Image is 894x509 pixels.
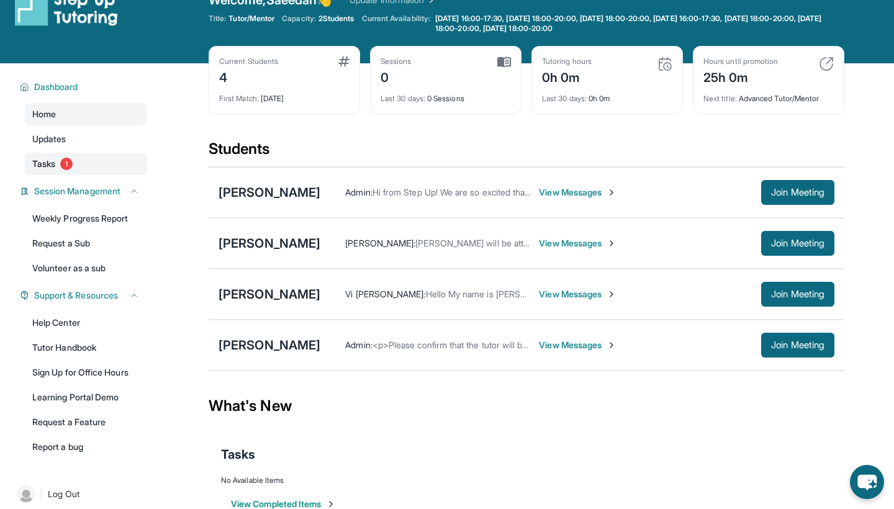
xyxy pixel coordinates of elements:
[761,333,834,358] button: Join Meeting
[415,238,626,248] span: [PERSON_NAME] will be attending [DATE] and [DATE]
[228,14,274,24] span: Tutor/Mentor
[703,66,778,86] div: 25h 0m
[219,235,320,252] div: [PERSON_NAME]
[25,207,147,230] a: Weekly Progress Report
[381,86,511,104] div: 0 Sessions
[338,56,350,66] img: card
[318,14,354,24] span: 2 Students
[771,291,824,298] span: Join Meeting
[345,340,372,350] span: Admin :
[32,158,55,170] span: Tasks
[771,341,824,349] span: Join Meeting
[221,446,255,463] span: Tasks
[25,436,147,458] a: Report a bug
[29,81,139,93] button: Dashboard
[497,56,511,68] img: card
[539,186,616,199] span: View Messages
[219,184,320,201] div: [PERSON_NAME]
[219,66,278,86] div: 4
[426,289,760,299] span: Hello My name is [PERSON_NAME] I'm [PERSON_NAME]'s mother. Nice to meet you.
[34,185,120,197] span: Session Management
[771,240,824,247] span: Join Meeting
[282,14,316,24] span: Capacity:
[542,66,592,86] div: 0h 0m
[25,336,147,359] a: Tutor Handbook
[381,94,425,103] span: Last 30 days :
[219,94,259,103] span: First Match :
[32,108,56,120] span: Home
[372,340,821,350] span: <p>Please confirm that the tutor will be able to attend your first assigned meeting time before j...
[12,480,147,508] a: |Log Out
[607,187,616,197] img: Chevron-Right
[607,340,616,350] img: Chevron-Right
[539,237,616,250] span: View Messages
[32,133,66,145] span: Updates
[761,180,834,205] button: Join Meeting
[657,56,672,71] img: card
[25,232,147,254] a: Request a Sub
[345,187,372,197] span: Admin :
[607,238,616,248] img: Chevron-Right
[542,86,672,104] div: 0h 0m
[435,14,842,34] span: [DATE] 16:00-17:30, [DATE] 18:00-20:00, [DATE] 18:00-20:00, [DATE] 16:00-17:30, [DATE] 18:00-20:0...
[17,485,35,503] img: user-img
[25,128,147,150] a: Updates
[542,56,592,66] div: Tutoring hours
[703,86,834,104] div: Advanced Tutor/Mentor
[542,94,587,103] span: Last 30 days :
[345,289,425,299] span: Vi [PERSON_NAME] :
[221,475,832,485] div: No Available Items
[539,339,616,351] span: View Messages
[25,361,147,384] a: Sign Up for Office Hours
[362,14,430,34] span: Current Availability:
[219,86,350,104] div: [DATE]
[40,487,43,502] span: |
[25,153,147,175] a: Tasks1
[819,56,834,71] img: card
[219,56,278,66] div: Current Students
[703,94,737,103] span: Next title :
[433,14,844,34] a: [DATE] 16:00-17:30, [DATE] 18:00-20:00, [DATE] 18:00-20:00, [DATE] 16:00-17:30, [DATE] 18:00-20:0...
[25,257,147,279] a: Volunteer as a sub
[771,189,824,196] span: Join Meeting
[29,185,139,197] button: Session Management
[34,289,118,302] span: Support & Resources
[209,139,844,166] div: Students
[219,286,320,303] div: [PERSON_NAME]
[25,103,147,125] a: Home
[60,158,73,170] span: 1
[539,288,616,300] span: View Messages
[34,81,78,93] span: Dashboard
[381,56,412,66] div: Sessions
[850,465,884,499] button: chat-button
[381,66,412,86] div: 0
[209,379,844,433] div: What's New
[25,386,147,408] a: Learning Portal Demo
[607,289,616,299] img: Chevron-Right
[25,411,147,433] a: Request a Feature
[761,231,834,256] button: Join Meeting
[703,56,778,66] div: Hours until promotion
[48,488,80,500] span: Log Out
[209,14,226,24] span: Title:
[345,238,415,248] span: [PERSON_NAME] :
[29,289,139,302] button: Support & Resources
[25,312,147,334] a: Help Center
[761,282,834,307] button: Join Meeting
[219,336,320,354] div: [PERSON_NAME]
